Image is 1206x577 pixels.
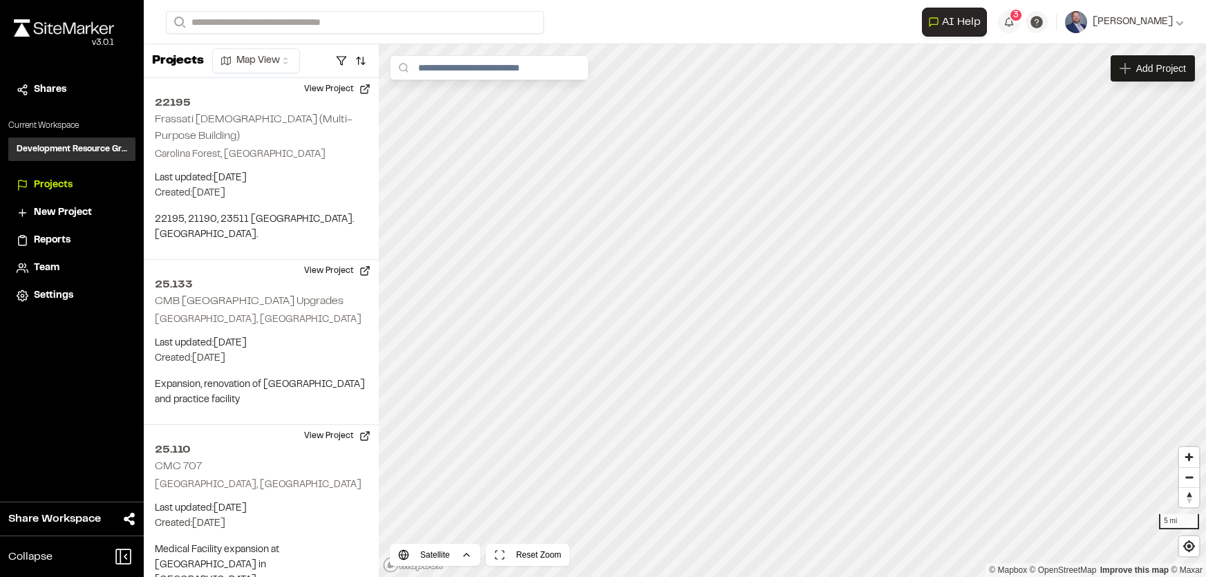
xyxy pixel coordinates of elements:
[166,11,191,34] button: Search
[1013,9,1019,21] span: 3
[155,276,368,293] h2: 25.133
[155,516,368,531] p: Created: [DATE]
[34,261,59,276] span: Team
[155,477,368,493] p: [GEOGRAPHIC_DATA], [GEOGRAPHIC_DATA]
[390,544,480,566] button: Satellite
[1179,467,1199,487] button: Zoom out
[34,178,73,193] span: Projects
[17,178,127,193] a: Projects
[155,296,343,306] h2: CMB [GEOGRAPHIC_DATA] Upgrades
[155,115,352,141] h2: Frassati [DEMOGRAPHIC_DATA] (Multi-Purpose Building)
[296,425,379,447] button: View Project
[155,377,368,408] p: Expansion, renovation of [GEOGRAPHIC_DATA] and practice facility
[383,557,444,573] a: Mapbox logo
[942,14,981,30] span: AI Help
[152,52,204,70] p: Projects
[1179,536,1199,556] button: Find my location
[155,147,368,162] p: Carolina Forest, [GEOGRAPHIC_DATA]
[8,549,53,565] span: Collapse
[34,288,73,303] span: Settings
[998,11,1020,33] button: 3
[989,565,1027,575] a: Mapbox
[1179,488,1199,507] span: Reset bearing to north
[155,95,368,111] h2: 22195
[1065,11,1087,33] img: User
[1093,15,1173,30] span: [PERSON_NAME]
[922,8,992,37] div: Open AI Assistant
[8,511,101,527] span: Share Workspace
[1065,11,1184,33] button: [PERSON_NAME]
[155,212,368,243] p: 22195, 21190, 23511 [GEOGRAPHIC_DATA]. [GEOGRAPHIC_DATA].
[34,82,66,97] span: Shares
[34,233,70,248] span: Reports
[1171,565,1203,575] a: Maxar
[1030,565,1097,575] a: OpenStreetMap
[34,205,92,220] span: New Project
[1136,62,1186,75] span: Add Project
[17,261,127,276] a: Team
[296,78,379,100] button: View Project
[486,544,569,566] button: Reset Zoom
[155,442,368,458] h2: 25.110
[1179,468,1199,487] span: Zoom out
[1159,514,1199,529] div: 5 mi
[155,336,368,351] p: Last updated: [DATE]
[17,288,127,303] a: Settings
[155,171,368,186] p: Last updated: [DATE]
[17,205,127,220] a: New Project
[155,351,368,366] p: Created: [DATE]
[17,143,127,155] h3: Development Resource Group
[922,8,987,37] button: Open AI Assistant
[296,260,379,282] button: View Project
[155,186,368,201] p: Created: [DATE]
[14,37,114,49] div: Oh geez...please don't...
[8,120,135,132] p: Current Workspace
[14,19,114,37] img: rebrand.png
[17,233,127,248] a: Reports
[1179,447,1199,467] button: Zoom in
[155,312,368,328] p: [GEOGRAPHIC_DATA], [GEOGRAPHIC_DATA]
[17,82,127,97] a: Shares
[155,462,202,471] h2: CMC 707
[155,501,368,516] p: Last updated: [DATE]
[1100,565,1169,575] a: Map feedback
[1179,487,1199,507] button: Reset bearing to north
